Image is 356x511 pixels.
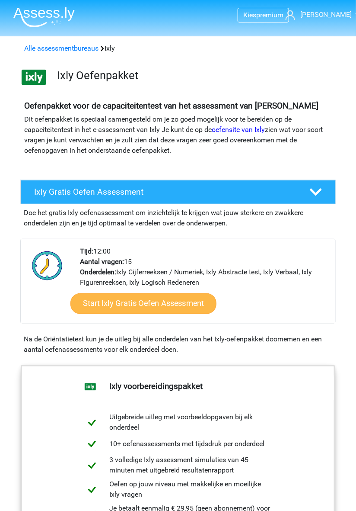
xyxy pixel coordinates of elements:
[238,9,289,21] a: Kiespremium
[80,257,124,266] b: Aantal vragen:
[256,11,283,19] span: premium
[17,180,339,204] a: Ixly Gratis Oefen Assessment
[80,247,93,255] b: Tijd:
[20,204,336,228] div: Doe het gratis Ixly oefenassessment om inzichtelijk te krijgen wat jouw sterkere en zwakkere onde...
[21,43,335,54] div: Ixly
[73,246,335,323] div: 12:00 15 Ixly Cijferreeksen / Numeriek, Ixly Abstracte test, Ixly Verbaal, Ixly Figurenreeksen, I...
[286,10,350,20] a: [PERSON_NAME]
[57,69,329,82] h3: Ixly Oefenpakket
[34,187,297,197] h4: Ixly Gratis Oefen Assessment
[21,64,47,90] img: ixly.png
[212,125,265,134] a: oefensite van Ixly
[28,246,67,285] img: Klok
[24,114,332,156] p: Dit oefenpakket is speciaal samengesteld om je zo goed mogelijk voor te bereiden op de capaciteit...
[24,101,318,111] b: Oefenpakket voor de capaciteitentest van het assessment van [PERSON_NAME]
[243,11,256,19] span: Kies
[24,44,99,52] a: Alle assessmentbureaus
[80,268,116,276] b: Onderdelen:
[70,293,216,314] a: Start Ixly Gratis Oefen Assessment
[300,10,352,19] span: [PERSON_NAME]
[20,334,336,355] div: Na de Oriëntatietest kun je de uitleg bij alle onderdelen van het Ixly-oefenpakket doornemen en e...
[13,7,75,27] img: Assessly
